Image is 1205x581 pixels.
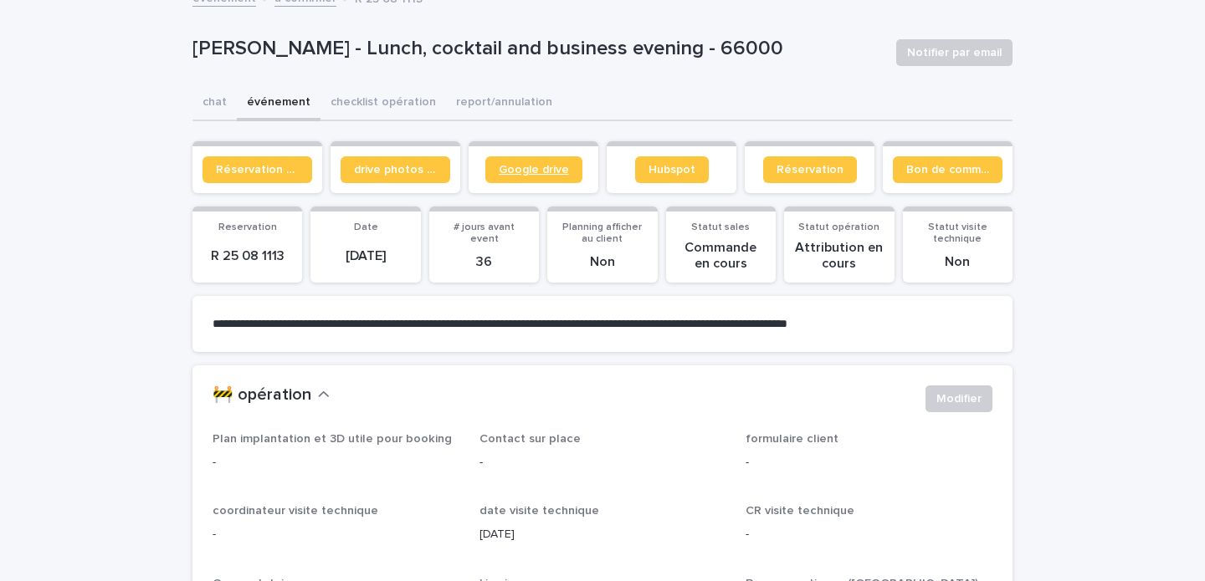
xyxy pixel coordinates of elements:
span: Date [354,222,378,232]
span: coordinateur visite technique [213,505,378,517]
span: Planning afficher au client [562,222,642,244]
button: chat [192,86,237,121]
p: - [213,526,459,543]
button: report/annulation [446,86,562,121]
a: Google drive [485,156,582,183]
span: Contact sur place [479,433,581,445]
button: 🚧 opération [213,385,330,405]
span: CR visite technique [746,505,854,517]
h2: 🚧 opération [213,385,311,405]
span: Plan implantation et 3D utile pour booking [213,433,452,445]
p: - [213,454,459,471]
a: Hubspot [635,156,709,183]
span: Notifier par email [907,44,1002,61]
span: # jours avant event [454,222,515,244]
span: Statut opération [798,222,879,232]
a: drive photos coordinateur [341,156,450,183]
p: - [746,526,992,543]
span: Statut visite technique [928,222,987,244]
span: Statut sales [691,222,750,232]
a: Bon de commande [893,156,1002,183]
p: - [746,454,992,471]
button: Modifier [926,385,992,412]
span: formulaire client [746,433,838,445]
span: date visite technique [479,505,599,517]
button: Notifier par email [896,39,1013,66]
button: checklist opération [320,86,446,121]
span: Bon de commande [906,164,989,176]
span: Réservation client [216,164,299,176]
p: - [479,454,726,471]
a: Réservation client [203,156,312,183]
span: Modifier [936,390,982,407]
p: [PERSON_NAME] - Lunch, cocktail and business evening - 66000 [192,37,883,61]
p: Non [557,254,647,270]
p: Attribution en cours [794,240,884,272]
span: Réservation [777,164,843,176]
span: Hubspot [649,164,695,176]
p: [DATE] [320,248,410,264]
p: [DATE] [479,526,726,543]
span: Reservation [218,222,277,232]
p: Commande en cours [676,240,766,272]
a: Réservation [763,156,857,183]
p: 36 [439,254,529,270]
button: événement [237,86,320,121]
p: R 25 08 1113 [203,248,292,264]
span: Google drive [499,164,569,176]
span: drive photos coordinateur [354,164,437,176]
p: Non [913,254,1002,270]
